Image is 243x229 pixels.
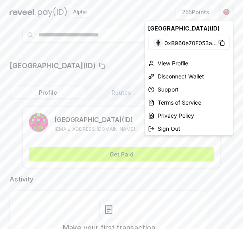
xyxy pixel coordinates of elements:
[145,109,233,122] a: Privacy Policy
[145,70,233,83] div: Disconnect Wallet
[145,21,233,36] div: [GEOGRAPHIC_DATA](ID)
[153,38,163,48] img: Ethereum
[145,57,233,70] div: View Profile
[164,39,217,47] span: 0xB960e70F053a ...
[145,122,233,135] div: Sign Out
[145,96,233,109] a: Terms of Service
[145,83,233,96] a: Support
